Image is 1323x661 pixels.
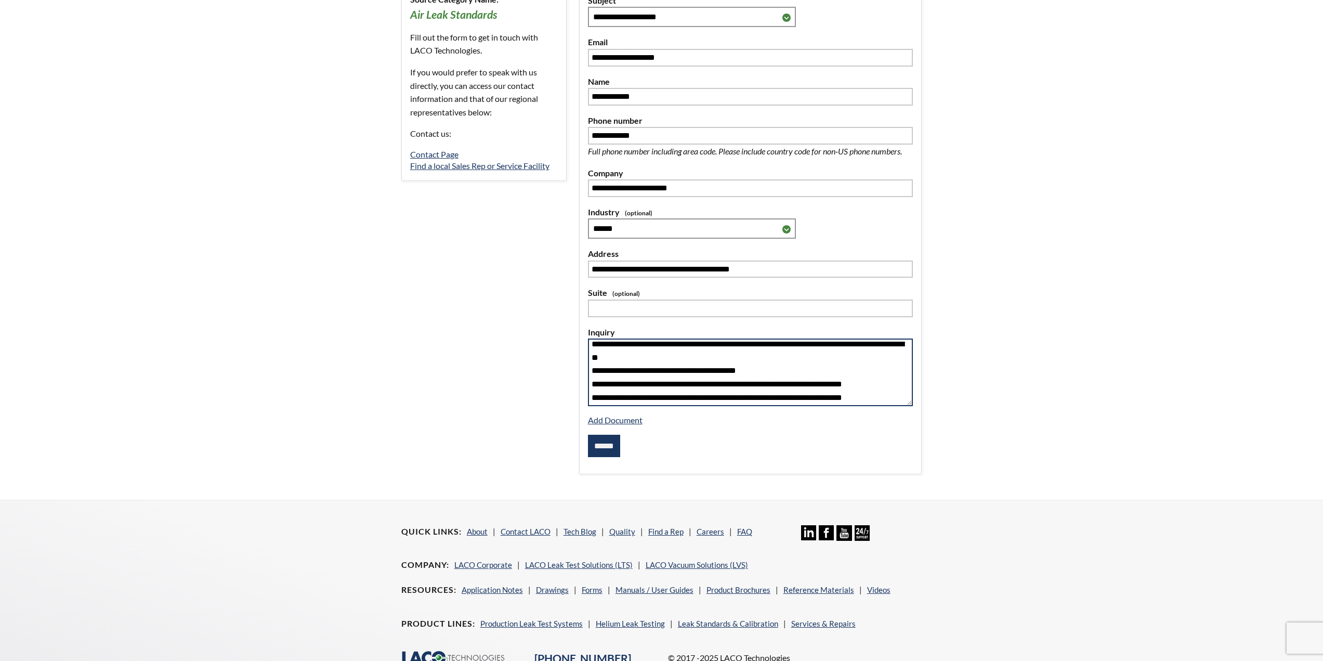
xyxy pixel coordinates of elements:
a: Contact Page [410,149,459,159]
a: Find a local Sales Rep or Service Facility [410,161,549,171]
a: Leak Standards & Calibration [678,619,778,628]
a: Drawings [536,585,569,594]
p: Contact us: [410,127,558,140]
h4: Product Lines [401,618,475,629]
a: LACO Corporate [454,560,512,569]
a: Services & Repairs [791,619,856,628]
label: Email [588,35,913,49]
a: Manuals / User Guides [615,585,693,594]
img: 24/7 Support Icon [855,525,870,540]
a: Production Leak Test Systems [480,619,583,628]
a: Reference Materials [783,585,854,594]
label: Name [588,75,913,88]
a: LACO Vacuum Solutions (LVS) [646,560,748,569]
p: Fill out the form to get in touch with LACO Technologies. [410,31,558,57]
label: Industry [588,205,913,219]
a: Product Brochures [706,585,770,594]
label: Suite [588,286,913,300]
a: Helium Leak Testing [596,619,665,628]
label: Address [588,247,913,261]
a: Find a Rep [648,527,684,536]
h4: Company [401,560,449,571]
label: Inquiry [588,326,913,339]
h3: Air Leak Standards [410,8,558,22]
a: 24/7 Support [855,533,870,542]
a: Tech Blog [564,527,596,536]
a: Careers [697,527,724,536]
a: Videos [867,585,890,594]
a: Contact LACO [501,527,551,536]
a: About [467,527,488,536]
a: Add Document [588,415,643,425]
h4: Resources [401,585,456,595]
h4: Quick Links [401,526,462,537]
label: Company [588,166,913,180]
a: Application Notes [462,585,523,594]
a: Forms [582,585,602,594]
p: Full phone number including area code. Please include country code for non-US phone numbers. [588,145,913,158]
a: LACO Leak Test Solutions (LTS) [525,560,633,569]
a: Quality [609,527,635,536]
a: FAQ [737,527,752,536]
label: Phone number [588,114,913,127]
p: If you would prefer to speak with us directly, you can access our contact information and that of... [410,66,558,119]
